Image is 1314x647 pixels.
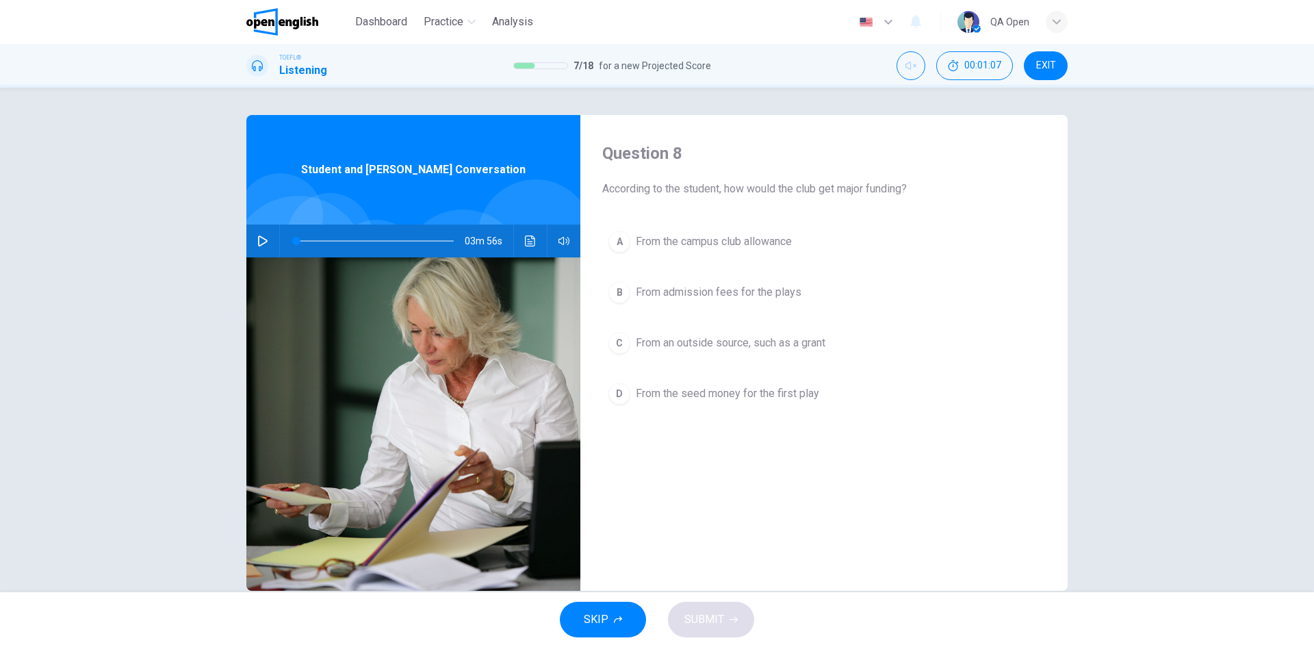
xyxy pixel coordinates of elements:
[355,14,407,30] span: Dashboard
[964,60,1001,71] span: 00:01:07
[492,14,533,30] span: Analysis
[957,11,979,33] img: Profile picture
[465,225,513,257] span: 03m 56s
[608,231,630,253] div: A
[897,51,925,80] div: Unmute
[602,225,1046,259] button: AFrom the campus club allowance
[246,8,318,36] img: OpenEnglish logo
[602,326,1046,360] button: CFrom an outside source, such as a grant
[424,14,463,30] span: Practice
[279,62,327,79] h1: Listening
[487,10,539,34] button: Analysis
[1036,60,1056,71] span: EXIT
[599,58,711,74] span: for a new Projected Score
[608,281,630,303] div: B
[636,284,801,301] span: From admission fees for the plays
[602,377,1046,411] button: DFrom the seed money for the first play
[279,53,301,62] span: TOEFL®
[246,257,580,591] img: Student and Dean Conversation
[584,610,608,629] span: SKIP
[1024,51,1068,80] button: EXIT
[936,51,1013,80] div: Hide
[602,181,1046,197] span: According to the student, how would the club get major funding?
[602,275,1046,309] button: BFrom admission fees for the plays
[246,8,350,36] a: OpenEnglish logo
[608,332,630,354] div: C
[519,225,541,257] button: Click to see the audio transcription
[858,17,875,27] img: en
[560,602,646,637] button: SKIP
[350,10,413,34] button: Dashboard
[636,233,792,250] span: From the campus club allowance
[418,10,481,34] button: Practice
[636,385,819,402] span: From the seed money for the first play
[936,51,1013,80] button: 00:01:07
[608,383,630,405] div: D
[301,162,526,178] span: Student and [PERSON_NAME] Conversation
[636,335,825,351] span: From an outside source, such as a grant
[574,58,593,74] span: 7 / 18
[602,142,1046,164] h4: Question 8
[990,14,1029,30] div: QA Open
